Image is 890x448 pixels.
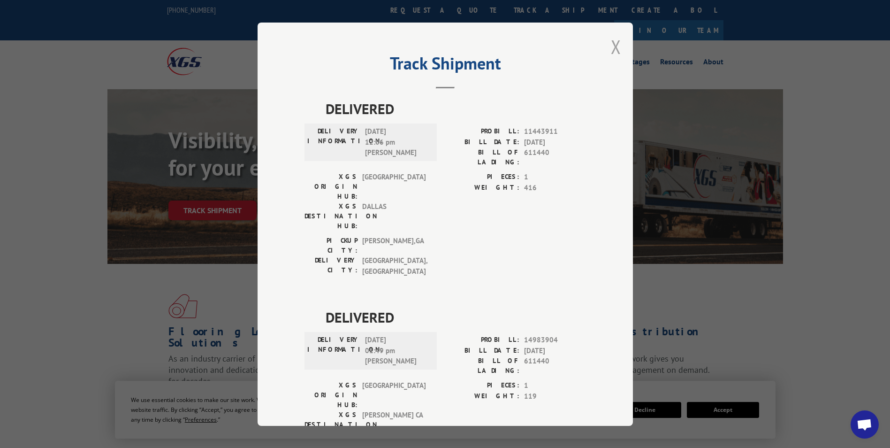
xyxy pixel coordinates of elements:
label: DELIVERY CITY: [304,255,358,277]
span: 119 [524,391,586,402]
span: DALLAS [362,201,426,231]
label: BILL DATE: [445,345,519,356]
label: PICKUP CITY: [304,236,358,255]
label: XGS DESTINATION HUB: [304,201,358,231]
span: [PERSON_NAME] , GA [362,236,426,255]
label: WEIGHT: [445,391,519,402]
label: PROBILL: [445,126,519,137]
div: Open chat [851,410,879,439]
span: 14983904 [524,335,586,346]
label: BILL OF LADING: [445,147,519,167]
span: DELIVERED [326,98,586,119]
label: XGS DESTINATION HUB: [304,410,358,440]
label: PROBILL: [445,335,519,346]
label: BILL OF LADING: [445,356,519,376]
label: XGS ORIGIN HUB: [304,380,358,410]
span: DELIVERED [326,307,586,328]
label: DELIVERY INFORMATION: [307,335,360,367]
span: 416 [524,182,586,193]
span: 611440 [524,356,586,376]
span: [GEOGRAPHIC_DATA] [362,380,426,410]
label: XGS ORIGIN HUB: [304,172,358,201]
label: WEIGHT: [445,182,519,193]
span: [DATE] [524,345,586,356]
h2: Track Shipment [304,57,586,75]
span: 1 [524,172,586,183]
span: [DATE] 12:06 pm [PERSON_NAME] [365,126,428,158]
label: BILL DATE: [445,137,519,147]
span: 11443911 [524,126,586,137]
button: Close modal [611,34,621,59]
span: 1 [524,380,586,391]
span: [GEOGRAPHIC_DATA] , [GEOGRAPHIC_DATA] [362,255,426,277]
label: PIECES: [445,172,519,183]
label: DELIVERY INFORMATION: [307,126,360,158]
span: [PERSON_NAME] CA [362,410,426,440]
label: PIECES: [445,380,519,391]
span: [DATE] 01:49 pm [PERSON_NAME] [365,335,428,367]
span: [DATE] [524,137,586,147]
span: [GEOGRAPHIC_DATA] [362,172,426,201]
span: 611440 [524,147,586,167]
